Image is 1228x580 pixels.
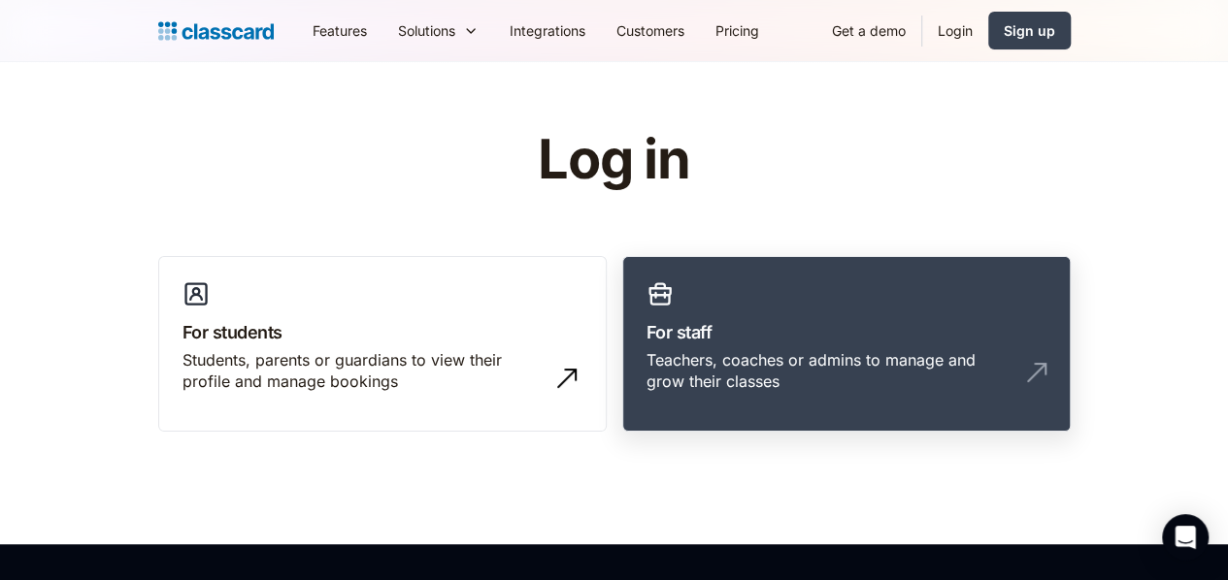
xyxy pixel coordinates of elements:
div: Sign up [1004,20,1055,41]
div: Open Intercom Messenger [1162,514,1209,561]
div: Students, parents or guardians to view their profile and manage bookings [183,349,544,393]
a: Sign up [988,12,1071,49]
a: Logo [158,17,274,45]
h1: Log in [306,130,922,190]
h3: For staff [647,319,1046,345]
a: For studentsStudents, parents or guardians to view their profile and manage bookings [158,256,607,433]
a: Get a demo [816,9,921,52]
a: For staffTeachers, coaches or admins to manage and grow their classes [622,256,1071,433]
h3: For students [183,319,582,345]
div: Teachers, coaches or admins to manage and grow their classes [647,349,1008,393]
a: Customers [601,9,700,52]
div: Solutions [398,20,455,41]
a: Login [922,9,988,52]
a: Pricing [700,9,775,52]
a: Integrations [494,9,601,52]
div: Solutions [382,9,494,52]
a: Features [297,9,382,52]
